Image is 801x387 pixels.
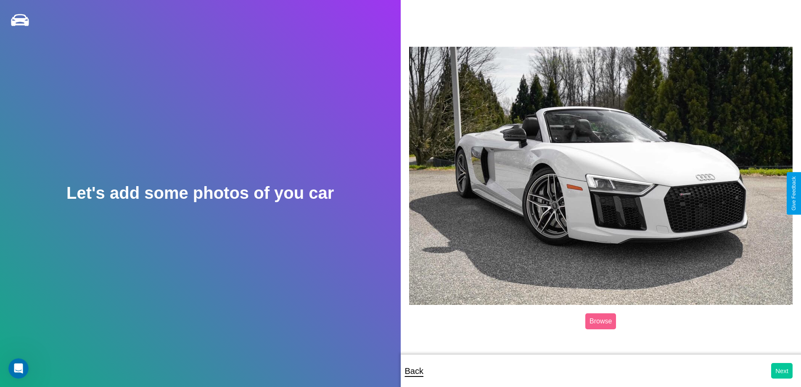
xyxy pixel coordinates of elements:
[8,358,29,379] iframe: Intercom live chat
[585,313,616,329] label: Browse
[791,176,797,211] div: Give Feedback
[66,184,334,203] h2: Let's add some photos of you car
[409,47,793,305] img: posted
[405,363,423,379] p: Back
[771,363,793,379] button: Next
